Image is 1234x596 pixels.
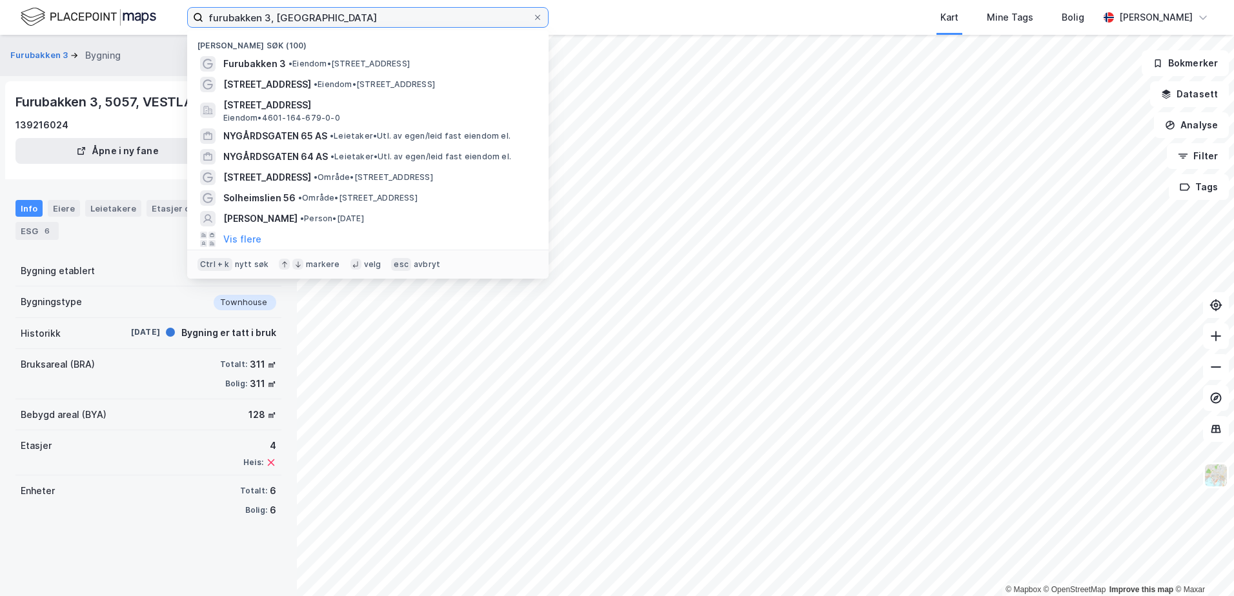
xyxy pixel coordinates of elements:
div: nytt søk [235,259,269,270]
span: Område • [STREET_ADDRESS] [314,172,433,183]
a: Improve this map [1109,585,1173,594]
div: Heis: [243,457,263,468]
div: Bygningstype [21,294,82,310]
div: Enheter [21,483,55,499]
div: 139216024 [15,117,68,133]
iframe: Chat Widget [1169,534,1234,596]
div: velg [364,259,381,270]
span: • [288,59,292,68]
div: Info [15,200,43,217]
span: [STREET_ADDRESS] [223,170,311,185]
div: Bebygd areal (BYA) [21,407,106,422]
div: esc [391,258,411,271]
button: Vis flere [223,232,261,247]
span: Leietaker • Utl. av egen/leid fast eiendom el. [330,131,511,141]
div: 6 [41,224,54,237]
button: Datasett [1150,81,1229,107]
div: Etasjer og enheter [152,203,231,214]
span: NYGÅRDSGATEN 64 AS [223,149,328,164]
div: 6 [270,483,276,499]
button: Furubakken 3 [10,49,70,62]
div: Bygning er tatt i bruk [181,325,276,341]
a: OpenStreetMap [1044,585,1106,594]
span: • [298,193,302,203]
div: Eiere [48,200,80,217]
button: Bokmerker [1142,50,1229,76]
span: • [330,152,334,161]
div: Leietakere [85,200,141,217]
img: logo.f888ab2527a4732fd821a326f86c7f29.svg [21,6,156,28]
span: • [330,131,334,141]
div: 311 ㎡ [250,376,276,392]
span: Leietaker • Utl. av egen/leid fast eiendom el. [330,152,511,162]
span: • [314,79,318,89]
span: Eiendom • [STREET_ADDRESS] [314,79,435,90]
div: Bolig [1062,10,1084,25]
div: Totalt: [220,359,247,370]
span: [PERSON_NAME] [223,211,298,226]
span: NYGÅRDSGATEN 65 AS [223,128,327,144]
div: Bolig: [225,379,247,389]
div: 311 ㎡ [250,357,276,372]
span: Solheimslien 56 [223,190,296,206]
div: markere [306,259,339,270]
div: 128 ㎡ [248,407,276,422]
div: Mine Tags [987,10,1033,25]
div: Kontrollprogram for chat [1169,534,1234,596]
div: Ctrl + k [197,258,232,271]
a: Mapbox [1006,585,1041,594]
span: Eiendom • [STREET_ADDRESS] [288,59,410,69]
span: Furubakken 3 [223,56,286,72]
button: Åpne i ny fane [15,138,219,164]
div: Totalt: [240,486,267,496]
span: [STREET_ADDRESS] [223,97,533,113]
span: [STREET_ADDRESS] [223,77,311,92]
span: Eiendom • 4601-164-679-0-0 [223,113,340,123]
div: [PERSON_NAME] søk (100) [187,30,549,54]
div: Bolig: [245,505,267,515]
div: avbryt [414,259,440,270]
div: 6 [270,502,276,518]
div: Bygning [85,48,121,63]
input: Søk på adresse, matrikkel, gårdeiere, leietakere eller personer [203,8,532,27]
div: Bygning etablert [21,263,95,279]
div: [PERSON_NAME] [1119,10,1193,25]
span: Person • [DATE] [300,214,364,224]
div: Bruksareal (BRA) [21,357,95,372]
div: [DATE] [108,326,160,338]
div: Historikk [21,326,61,341]
button: Filter [1167,143,1229,169]
div: 4 [243,438,276,453]
span: • [300,214,304,223]
img: Z [1204,463,1228,488]
div: Kart [940,10,958,25]
span: • [314,172,318,182]
button: Analyse [1154,112,1229,138]
button: Tags [1169,174,1229,200]
div: ESG [15,222,59,240]
div: Etasjer [21,438,52,453]
span: Område • [STREET_ADDRESS] [298,193,418,203]
div: Furubakken 3, 5057, VESTLAND [15,92,213,112]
